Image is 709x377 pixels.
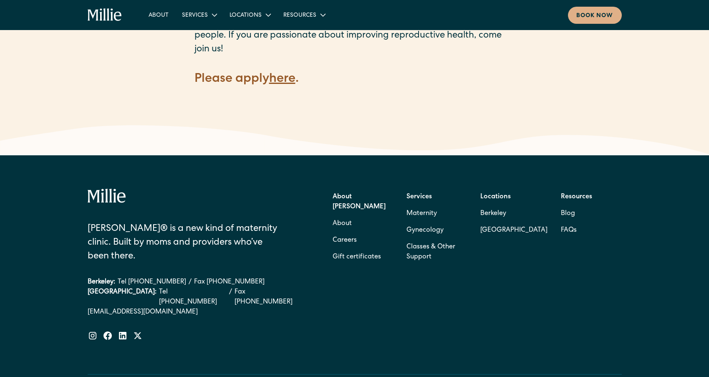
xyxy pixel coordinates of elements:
a: Gift certificates [333,249,381,266]
a: Gynecology [406,222,444,239]
a: FAQs [561,222,577,239]
strong: . [295,73,299,86]
a: [GEOGRAPHIC_DATA] [480,222,548,239]
strong: Resources [561,194,592,200]
div: Services [175,8,223,22]
p: ‍ [194,57,515,71]
strong: Please apply [194,73,269,86]
div: [GEOGRAPHIC_DATA]: [88,287,156,307]
a: here [269,73,295,86]
strong: Locations [480,194,511,200]
a: About [142,8,175,22]
a: Classes & Other Support [406,239,467,266]
div: Resources [277,8,331,22]
a: Tel [PHONE_NUMBER] [118,277,186,287]
a: Blog [561,205,575,222]
a: Tel [PHONE_NUMBER] [159,287,227,307]
div: Locations [230,11,262,20]
a: [EMAIL_ADDRESS][DOMAIN_NAME] [88,307,304,317]
div: Services [182,11,208,20]
div: Resources [283,11,316,20]
strong: Services [406,194,432,200]
div: / [229,287,232,307]
a: Careers [333,232,357,249]
a: Fax [PHONE_NUMBER] [235,287,304,307]
a: About [333,215,352,232]
div: Locations [223,8,277,22]
p: ‍ [194,88,515,102]
a: Book now [568,7,622,24]
a: Berkeley [480,205,548,222]
div: Book now [576,12,613,20]
a: Maternity [406,205,437,222]
a: home [88,8,122,22]
div: / [189,277,192,287]
a: Fax [PHONE_NUMBER] [194,277,265,287]
div: [PERSON_NAME]® is a new kind of maternity clinic. Built by moms and providers who’ve been there. [88,223,284,264]
div: Berkeley: [88,277,115,287]
strong: About [PERSON_NAME] [333,194,386,210]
